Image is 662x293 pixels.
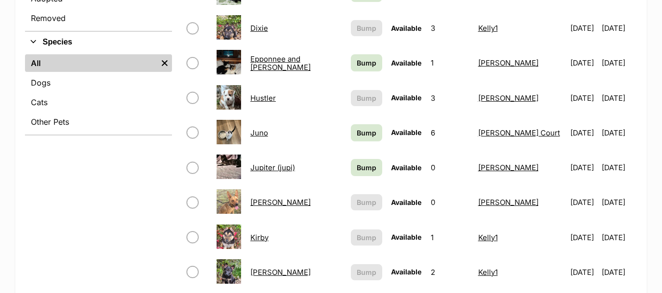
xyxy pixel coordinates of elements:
td: 0 [427,185,473,219]
span: Bump [357,23,376,33]
button: Bump [351,229,382,246]
td: [DATE] [566,221,601,254]
span: Bump [357,128,376,138]
span: Available [391,59,421,67]
span: Bump [357,162,376,173]
td: [DATE] [602,81,636,115]
a: Other Pets [25,113,172,131]
a: Removed [25,9,172,27]
a: [PERSON_NAME] [478,93,539,103]
a: Jupiter (jupi) [250,163,295,172]
td: 0 [427,151,473,184]
a: [PERSON_NAME] [250,198,311,207]
td: [DATE] [602,185,636,219]
a: Bump [351,124,382,141]
td: [DATE] [566,185,601,219]
a: Dixie [250,23,268,33]
a: [PERSON_NAME] Court [478,128,560,137]
td: [DATE] [602,151,636,184]
span: Available [391,93,421,102]
td: [DATE] [602,46,636,80]
td: [DATE] [566,81,601,115]
img: Juno [217,120,241,144]
a: Bump [351,54,382,71]
span: Available [391,233,421,241]
td: [DATE] [566,116,601,150]
td: 3 [427,81,473,115]
span: Bump [357,197,376,207]
td: [DATE] [566,151,601,184]
button: Bump [351,194,382,210]
a: Remove filter [157,54,172,72]
button: Bump [351,20,382,36]
td: 6 [427,116,473,150]
span: Available [391,198,421,206]
td: [DATE] [602,11,636,45]
span: Available [391,163,421,172]
td: [DATE] [566,11,601,45]
span: Bump [357,58,376,68]
a: Bump [351,159,382,176]
span: Bump [357,93,376,103]
a: [PERSON_NAME] [250,268,311,277]
button: Bump [351,90,382,106]
a: Kelly1 [478,23,498,33]
a: Kelly1 [478,233,498,242]
a: Epponnee and [PERSON_NAME] [250,54,311,72]
td: [DATE] [602,255,636,289]
td: [DATE] [602,116,636,150]
button: Species [25,36,172,48]
td: [DATE] [602,221,636,254]
a: [PERSON_NAME] [478,58,539,68]
a: Dogs [25,74,172,91]
td: [DATE] [566,255,601,289]
a: [PERSON_NAME] [478,163,539,172]
span: Available [391,268,421,276]
td: [DATE] [566,46,601,80]
a: All [25,54,157,72]
span: Available [391,24,421,32]
span: Bump [357,267,376,277]
a: Cats [25,93,172,111]
button: Bump [351,264,382,280]
a: Kirby [250,233,269,242]
a: Juno [250,128,268,137]
span: Available [391,128,421,136]
td: 1 [427,221,473,254]
span: Bump [357,232,376,243]
a: Kelly1 [478,268,498,277]
td: 3 [427,11,473,45]
td: 2 [427,255,473,289]
div: Species [25,52,172,135]
td: 1 [427,46,473,80]
a: Hustler [250,93,276,103]
a: [PERSON_NAME] [478,198,539,207]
